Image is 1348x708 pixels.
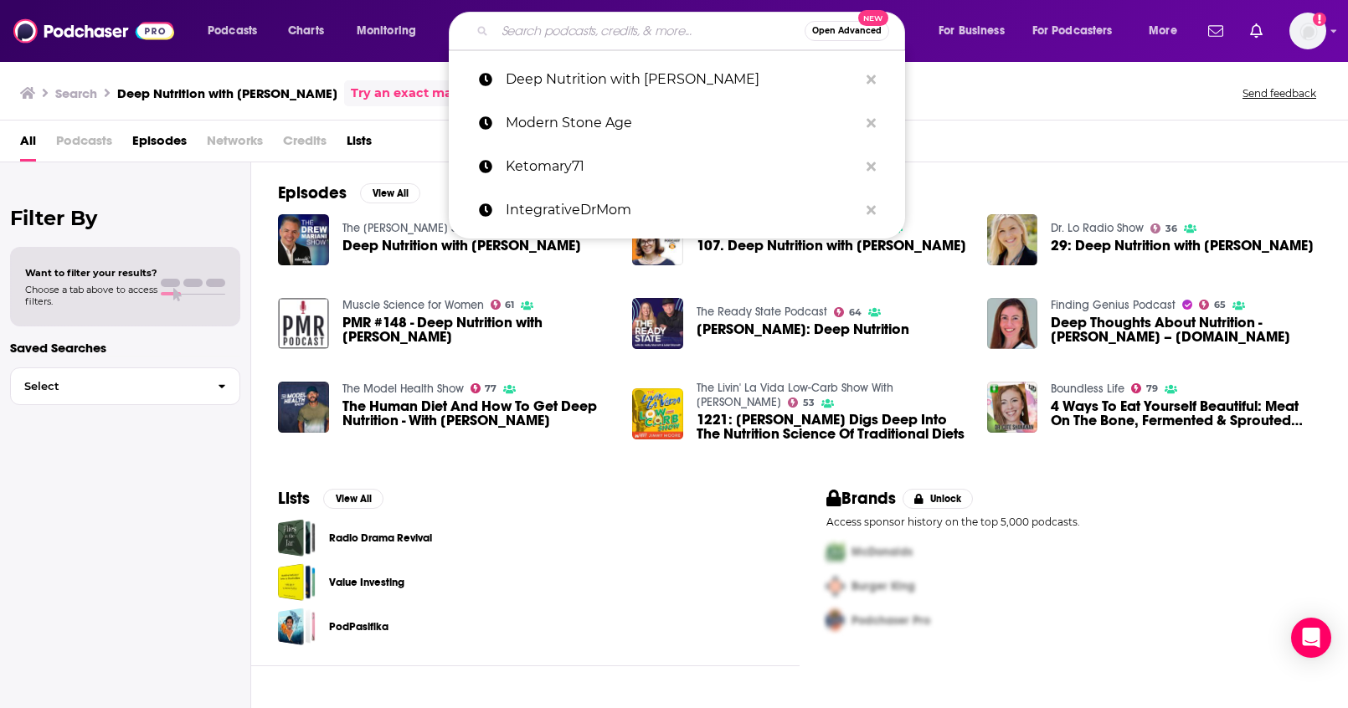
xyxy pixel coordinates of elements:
div: Search podcasts, credits, & more... [465,12,921,50]
a: All [20,127,36,162]
button: Unlock [903,489,974,509]
a: The Ready State Podcast [697,305,827,319]
h2: Episodes [278,182,347,203]
span: 79 [1146,385,1158,392]
span: Credits [283,127,327,162]
button: open menu [196,18,279,44]
a: 29: Deep Nutrition with Dr. Cate Shanahan [1051,239,1314,253]
button: open menu [927,18,1026,44]
span: Podcasts [208,19,257,43]
a: Finding Genius Podcast [1051,298,1176,312]
span: Select [11,381,204,392]
span: For Podcasters [1032,19,1113,43]
span: Deep Thoughts About Nutrition - [PERSON_NAME] – [DOMAIN_NAME] [1051,316,1321,344]
span: Monitoring [357,19,416,43]
a: Radio Drama Revival [329,529,432,547]
a: Show notifications dropdown [1243,17,1269,45]
span: Networks [207,127,263,162]
span: New [858,10,888,26]
a: Value Investing [329,573,404,592]
a: Charts [277,18,334,44]
a: Show notifications dropdown [1201,17,1230,45]
input: Search podcasts, credits, & more... [495,18,805,44]
a: Muscle Science for Women [342,298,484,312]
a: Boundless Life [1051,382,1124,396]
a: Dr. Lo Radio Show [1051,221,1144,235]
span: Open Advanced [812,27,882,35]
button: open menu [1021,18,1137,44]
h3: Deep Nutrition with [PERSON_NAME] [117,85,337,101]
a: 29: Deep Nutrition with Dr. Cate Shanahan [987,214,1038,265]
span: McDonalds [852,545,913,559]
p: Deep Nutrition with Dr. Cate Shanahan [506,58,858,101]
a: 4 Ways To Eat Yourself Beautiful: Meat On The Bone, Fermented & Sprouted Foods, Organ Meats, Deep... [987,382,1038,433]
span: The Human Diet And How To Get Deep Nutrition - With [PERSON_NAME] [342,399,613,428]
img: Third Pro Logo [820,603,852,638]
a: The Human Diet And How To Get Deep Nutrition - With Dr. Cate Shanahan [342,399,613,428]
a: 1221: Dr. Cate Shanahan Digs Deep Into The Nutrition Science Of Traditional Diets [632,388,683,439]
a: Modern Stone Age [449,101,905,145]
a: Episodes [132,127,187,162]
span: Choose a tab above to access filters. [25,284,157,307]
span: Burger King [852,579,915,593]
img: PMR #148 - Deep Nutrition with Dr. Cate Shanahan [278,298,329,349]
a: Deep Nutrition with [PERSON_NAME] [449,58,905,101]
a: PodPasifika [329,618,388,636]
button: open menu [345,18,438,44]
span: 36 [1165,225,1177,233]
a: 36 [1150,223,1177,233]
button: Show profile menu [1289,13,1326,49]
span: Charts [288,19,324,43]
a: 64 [834,307,862,317]
p: Saved Searches [10,340,240,356]
a: 1221: Dr. Cate Shanahan Digs Deep Into The Nutrition Science Of Traditional Diets [697,413,967,441]
img: Second Pro Logo [820,569,852,603]
span: Radio Drama Revival [278,519,316,557]
a: Value Investing [278,563,316,601]
a: ListsView All [278,488,383,509]
img: 107. Deep Nutrition with Dr Cate Shanahan [632,214,683,265]
a: Lists [347,127,372,162]
span: Deep Nutrition with [PERSON_NAME] [342,239,581,253]
button: View All [360,183,420,203]
img: Deep Nutrition with Dr. Cate Shanahan [278,214,329,265]
p: Ketomary71 [506,145,858,188]
a: The Model Health Show [342,382,464,396]
img: User Profile [1289,13,1326,49]
a: 79 [1131,383,1158,393]
a: PodPasifika [278,608,316,645]
span: 64 [849,309,862,316]
button: Open AdvancedNew [805,21,889,41]
img: The Human Diet And How To Get Deep Nutrition - With Dr. Cate Shanahan [278,382,329,433]
a: The Livin' La Vida Low-Carb Show With Jimmy Moore [697,381,893,409]
span: 65 [1214,301,1226,309]
svg: Add a profile image [1313,13,1326,26]
span: 77 [485,385,496,392]
a: 4 Ways To Eat Yourself Beautiful: Meat On The Bone, Fermented & Sprouted Foods, Organ Meats, Deep... [1051,399,1321,428]
h2: Lists [278,488,310,509]
h3: Search [55,85,97,101]
a: 77 [471,383,497,393]
button: Send feedback [1237,86,1321,100]
a: 65 [1199,300,1226,310]
a: EpisodesView All [278,182,420,203]
a: Try an exact match [351,84,473,103]
a: 53 [788,398,815,408]
a: Deep Nutrition with Dr. Cate Shanahan [342,239,581,253]
a: Ketomary71 [449,145,905,188]
span: Podchaser Pro [852,613,930,628]
span: 53 [803,399,815,407]
span: PMR #148 - Deep Nutrition with [PERSON_NAME] [342,316,613,344]
img: Deep Thoughts About Nutrition - Dr. Cate Shanahan – drcate.com [987,298,1038,349]
h2: Filter By [10,206,240,230]
a: 107. Deep Nutrition with Dr Cate Shanahan [697,239,966,253]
